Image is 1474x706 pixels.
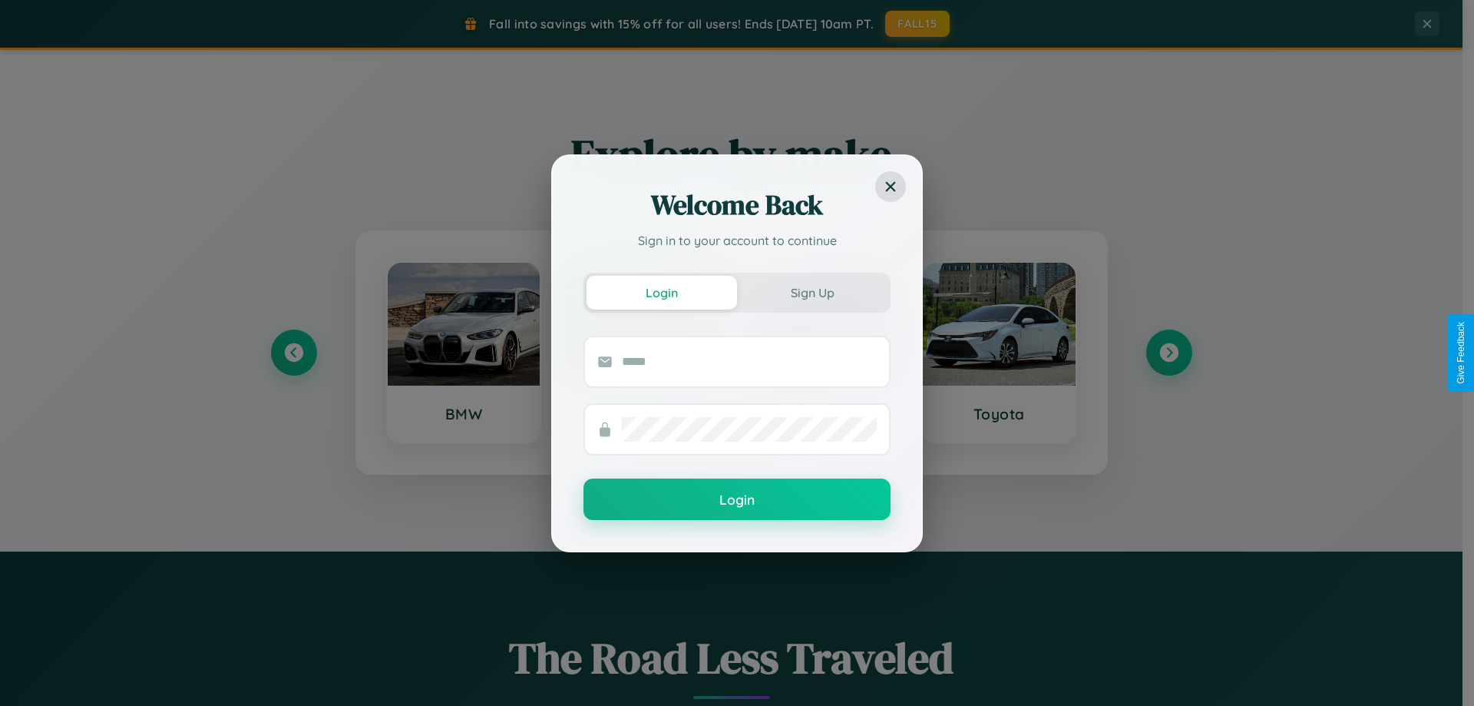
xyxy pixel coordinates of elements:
h2: Welcome Back [583,187,891,224]
div: Give Feedback [1456,322,1466,384]
button: Login [587,276,737,310]
p: Sign in to your account to continue [583,231,891,250]
button: Sign Up [737,276,887,310]
button: Login [583,479,891,520]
